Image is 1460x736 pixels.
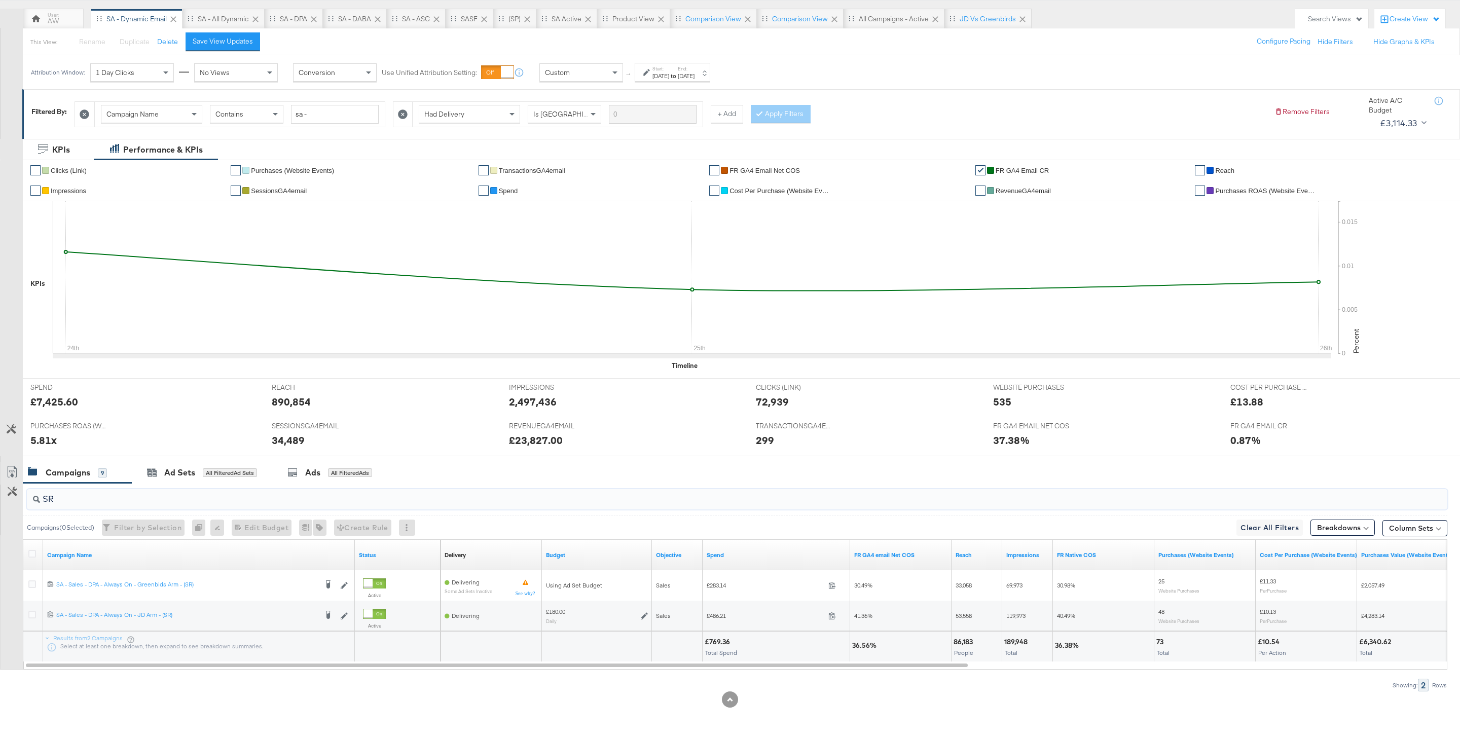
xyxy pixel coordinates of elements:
[328,16,334,21] div: Drag to reorder tab
[46,467,90,479] div: Campaigns
[452,612,480,619] span: Delivering
[508,14,521,24] div: (SP)
[1195,165,1205,175] a: ✔
[729,167,800,174] span: FR GA4 email Net COS
[707,612,824,619] span: £486.21
[106,109,159,119] span: Campaign Name
[624,72,634,76] span: ↑
[709,186,719,196] a: ✔
[996,187,1051,195] span: RevenueGA4email
[993,433,1030,448] div: 37.38%
[56,580,317,588] div: SA - Sales - DPA - Always On - Greenbids Arm - (SR)
[772,14,828,24] div: Comparison View
[461,14,478,24] div: SASF
[79,37,105,46] span: Rename
[1057,612,1075,619] span: 40.49%
[954,637,976,647] div: 86,183
[251,167,334,174] span: Purchases (Website Events)
[1380,116,1417,131] div: £3,114.33
[479,186,489,196] a: ✔
[1258,649,1286,656] span: Per Action
[545,68,570,77] span: Custom
[48,16,59,26] div: AW
[656,581,671,589] span: Sales
[186,32,260,51] button: Save View Updates
[546,551,648,559] a: The maximum amount you're willing to spend on your ads, on average each day or over the lifetime ...
[328,468,372,477] div: All Filtered Ads
[499,187,518,195] span: Spend
[1392,682,1418,689] div: Showing:
[669,72,678,80] strong: to
[188,16,193,21] div: Drag to reorder tab
[652,72,669,80] div: [DATE]
[30,69,85,76] div: Attribution Window:
[993,421,1069,431] span: FR GA4 EMAIL NET COS
[499,167,565,174] span: TransactionsGA4email
[1308,14,1363,24] div: Search Views
[1369,96,1425,115] div: Active A/C Budget
[854,551,947,559] a: FR GA4 Net COS
[200,68,230,77] span: No Views
[30,165,41,175] a: ✔
[1361,612,1384,619] span: £4,283.14
[106,14,167,24] div: SA - Dynamic email
[960,14,1016,24] div: JD vs Greenbirds
[123,144,203,156] div: Performance & KPIs
[51,187,86,195] span: Impressions
[854,581,872,589] span: 30.49%
[31,107,67,117] div: Filtered By:
[1157,649,1170,656] span: Total
[445,588,492,594] sub: Some Ad Sets Inactive
[272,394,311,409] div: 890,854
[705,637,733,647] div: £769.36
[280,14,307,24] div: SA - DPA
[270,16,275,21] div: Drag to reorder tab
[96,68,134,77] span: 1 Day Clicks
[509,394,557,409] div: 2,497,436
[975,186,985,196] a: ✔
[602,16,608,21] div: Drag to reorder tab
[272,383,348,392] span: REACH
[1360,649,1372,656] span: Total
[1250,32,1318,51] button: Configure Pacing
[47,551,351,559] a: Your campaign name.
[509,383,585,392] span: IMPRESSIONS
[120,37,150,46] span: Duplicate
[56,611,317,621] a: SA - Sales - DPA - Always On - JD Arm - (SR)
[272,421,348,431] span: SESSIONSGA4EMAIL
[157,37,178,47] button: Delete
[756,394,789,409] div: 72,939
[193,36,253,46] div: Save View Updates
[1004,637,1031,647] div: 189,948
[30,279,45,288] div: KPIs
[675,16,681,21] div: Drag to reorder tab
[1361,551,1454,559] a: The total value of the purchase actions tracked by your Custom Audience pixel on your website aft...
[30,394,78,409] div: £7,425.60
[533,109,611,119] span: Is [GEOGRAPHIC_DATA]
[1158,608,1164,615] span: 48
[359,551,436,559] a: Shows the current state of your Ad Campaign.
[56,580,317,591] a: SA - Sales - DPA - Always On - Greenbids Arm - (SR)
[652,65,669,72] label: Start:
[30,433,57,448] div: 5.81x
[1230,383,1306,392] span: COST PER PURCHASE (WEBSITE EVENTS)
[612,14,654,24] div: Product View
[40,485,1313,505] input: Search Campaigns by Name, ID or Objective
[198,14,249,24] div: SA - All Dynamic
[1158,551,1252,559] a: The number of times a purchase was made tracked by your Custom Audience pixel on your website aft...
[52,144,70,156] div: KPIs
[30,38,57,46] div: This View:
[707,581,824,589] span: £283.14
[1158,618,1199,624] sub: Website Purchases
[98,468,107,477] div: 9
[672,361,698,371] div: Timeline
[956,581,972,589] span: 33,058
[1260,551,1357,559] a: The average cost for each purchase tracked by your Custom Audience pixel on your website after pe...
[541,16,547,21] div: Drag to reorder tab
[1006,581,1023,589] span: 69,973
[96,16,102,21] div: Drag to reorder tab
[1215,167,1234,174] span: Reach
[609,105,697,124] input: Enter a search term
[231,165,241,175] a: ✔
[363,592,386,599] label: Active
